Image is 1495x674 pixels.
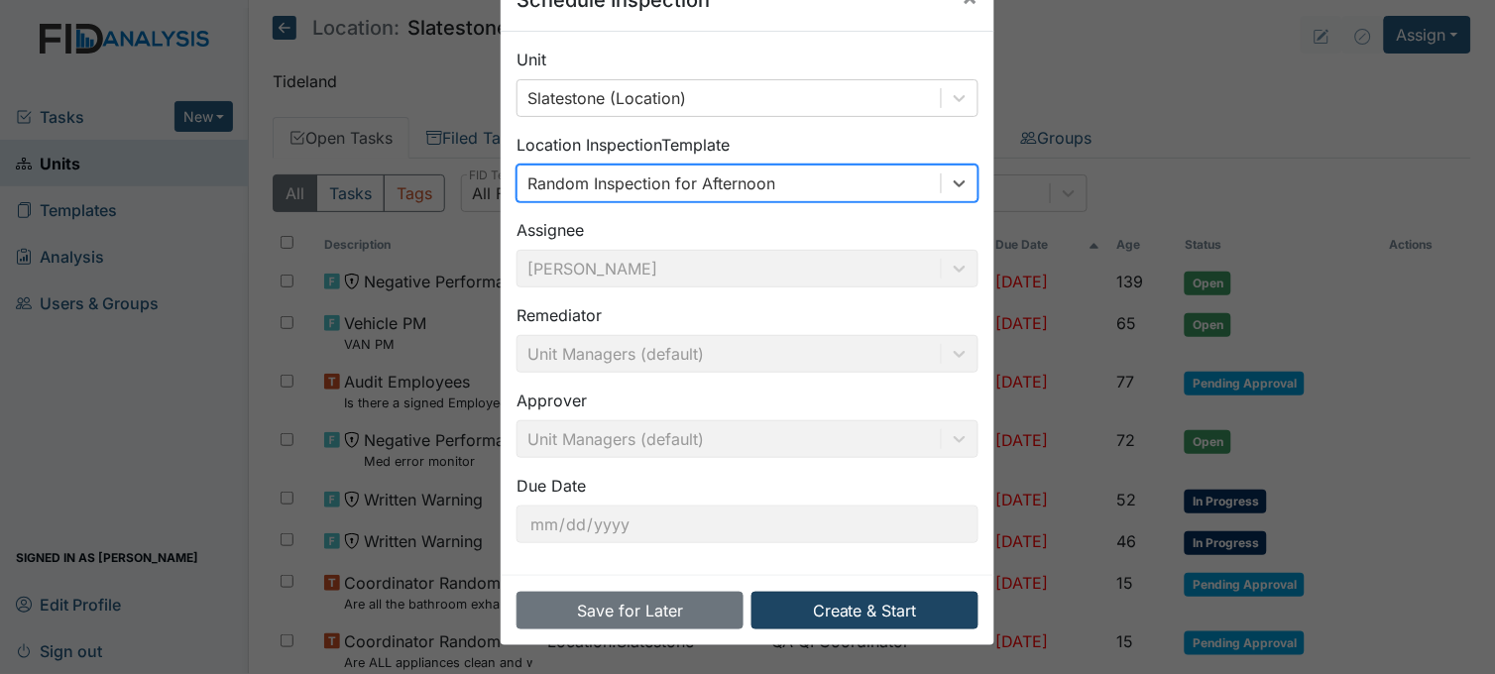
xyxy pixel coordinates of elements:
button: Save for Later [517,592,744,629]
div: Random Inspection for Afternoon [527,171,775,195]
label: Remediator [517,303,602,327]
label: Approver [517,389,587,412]
label: Assignee [517,218,584,242]
button: Create & Start [751,592,978,629]
label: Location Inspection Template [517,133,730,157]
label: Unit [517,48,546,71]
div: Slatestone (Location) [527,86,686,110]
label: Due Date [517,474,586,498]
